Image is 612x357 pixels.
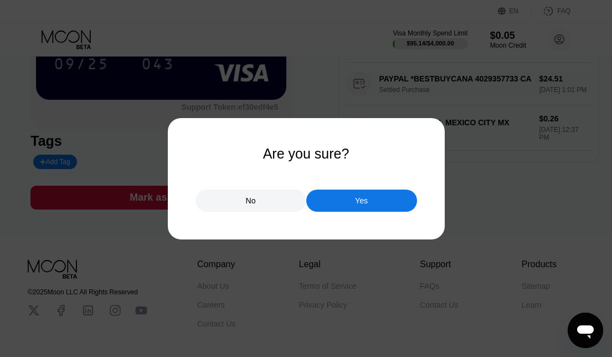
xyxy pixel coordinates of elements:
[196,190,306,212] div: No
[306,190,417,212] div: Yes
[568,313,603,348] iframe: Button to launch messaging window
[246,196,256,206] div: No
[355,196,368,206] div: Yes
[263,146,349,162] div: Are you sure?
